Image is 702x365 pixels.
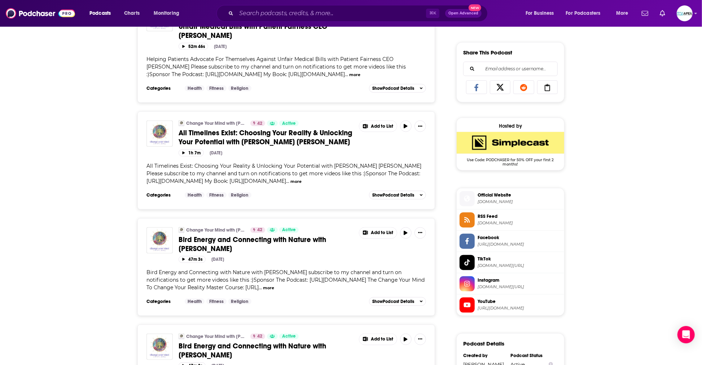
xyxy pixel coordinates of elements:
[359,228,397,238] button: Show More Button
[146,163,421,184] span: All Timelines Exist: Choosing Your Reality & Unlocking Your Potential with [PERSON_NAME] [PERSON_...
[290,179,302,185] button: more
[469,4,482,11] span: New
[426,9,439,18] span: ⌘ K
[119,8,144,19] a: Charts
[369,84,426,93] button: ShowPodcast Details
[250,120,265,126] a: 42
[526,8,554,18] span: For Business
[228,192,251,198] a: Religion
[146,192,179,198] h3: Categories
[478,234,561,241] span: Facebook
[463,340,504,347] h3: Podcast Details
[677,5,693,21] span: Logged in as Apex
[179,128,354,146] a: All Timelines Exist: Choosing Your Reality & Unlocking Your Potential with [PERSON_NAME] [PERSON_...
[478,284,561,290] span: instagram.com/changeyourmindwithkris
[6,6,75,20] img: Podchaser - Follow, Share and Rate Podcasts
[566,8,601,18] span: For Podcasters
[179,43,208,50] button: 52m 46s
[146,334,173,360] img: Bird Energy and Connecting with Nature with Catherine Bastedo
[228,299,251,304] a: Religion
[349,72,360,78] button: more
[372,86,414,91] span: Show Podcast Details
[460,276,561,291] a: Instagram[DOMAIN_NAME][URL]
[257,120,262,127] span: 42
[414,334,426,345] button: Show More Button
[460,234,561,249] a: Facebook[URL][DOMAIN_NAME]
[359,121,397,132] button: Show More Button
[371,124,393,129] span: Add to List
[478,305,561,311] span: https://www.youtube.com/@changeyourmindwithkris
[186,120,246,126] a: Change Your Mind with [PERSON_NAME]
[146,269,425,291] span: Bird Energy and Connecting with Nature with [PERSON_NAME] subscribe to my channel and turn on not...
[282,227,296,234] span: Active
[206,85,227,91] a: Fitness
[414,227,426,239] button: Show More Button
[236,8,426,19] input: Search podcasts, credits, & more...
[179,235,326,253] span: Bird Energy and Connecting with Nature with [PERSON_NAME]
[460,212,561,228] a: RSS Feed[DOMAIN_NAME]
[185,299,205,304] a: Health
[206,299,227,304] a: Fitness
[513,80,534,94] a: Share on Reddit
[460,191,561,206] a: Official Website[DOMAIN_NAME]
[146,56,406,78] span: Helping Patients Advocate For Themselves Against Unfair Medical Bills with Patient Fairness CEO [...
[146,120,173,147] img: All Timelines Exist: Choosing Your Reality & Unlocking Your Potential with Cristina Bianca Harsan
[372,193,414,198] span: Show Podcast Details
[250,227,265,233] a: 42
[250,334,265,339] a: 42
[223,5,495,22] div: Search podcasts, credits, & more...
[478,277,561,283] span: Instagram
[457,132,564,154] img: SimpleCast Deal: Use Code: PODCHASER for 50% OFF your first 2 months!
[179,235,354,253] a: Bird Energy and Connecting with Nature with [PERSON_NAME]
[561,8,611,19] button: open menu
[149,8,189,19] button: open menu
[259,284,262,291] span: ...
[478,192,561,198] span: Official Website
[257,333,262,340] span: 42
[521,8,563,19] button: open menu
[448,12,478,15] span: Open Advanced
[179,342,354,360] a: Bird Energy and Connecting with Nature with [PERSON_NAME]
[445,9,482,18] button: Open AdvancedNew
[369,297,426,306] button: ShowPodcast Details
[179,334,184,339] img: Change Your Mind with Kris Ashley
[414,120,426,132] button: Show More Button
[537,80,558,94] a: Copy Link
[460,255,561,270] a: TikTok[DOMAIN_NAME][URL]
[185,85,205,91] a: Health
[510,353,553,359] div: Podcast Status
[146,227,173,254] img: Bird Energy and Connecting with Nature with Catherine Bastedo
[677,326,695,343] div: Open Intercom Messenger
[457,123,564,129] div: Hosted by
[146,299,179,304] h3: Categories
[179,128,352,146] span: All Timelines Exist: Choosing Your Reality & Unlocking Your Potential with [PERSON_NAME] [PERSON_...
[179,120,184,126] img: Change Your Mind with Kris Ashley
[228,85,251,91] a: Religion
[179,256,206,263] button: 47m 3s
[282,333,296,340] span: Active
[490,80,511,94] a: Share on X/Twitter
[457,154,564,167] span: Use Code: PODCHASER for 50% OFF your first 2 months!
[286,178,289,184] span: ...
[214,44,227,49] div: [DATE]
[369,191,426,199] button: ShowPodcast Details
[179,227,184,233] a: Change Your Mind with Kris Ashley
[469,62,552,76] input: Email address or username...
[185,192,205,198] a: Health
[463,62,558,76] div: Search followers
[186,334,246,339] a: Change Your Mind with [PERSON_NAME]
[124,8,140,18] span: Charts
[359,334,397,345] button: Show More Button
[463,353,506,359] div: Created by
[639,7,651,19] a: Show notifications dropdown
[478,263,561,268] span: tiktok.com/@changeyourmindwithkris
[478,298,561,305] span: YouTube
[457,132,564,166] a: SimpleCast Deal: Use Code: PODCHASER for 50% OFF your first 2 months!
[478,213,561,220] span: RSS Feed
[677,5,693,21] img: User Profile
